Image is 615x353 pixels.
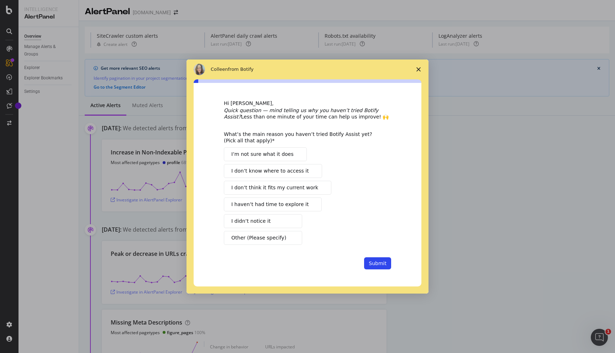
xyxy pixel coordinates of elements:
[224,197,322,211] button: I haven’t had time to explore it
[228,67,254,72] span: from Botify
[364,257,391,269] button: Submit
[231,167,309,175] span: I don’t know where to access it
[231,217,270,225] span: I didn’t notice it
[211,67,228,72] span: Colleen
[224,164,322,178] button: I don’t know where to access it
[224,100,391,107] div: Hi [PERSON_NAME],
[409,59,429,79] span: Close survey
[231,184,318,191] span: I don’t think it fits my current work
[224,107,391,120] div: Less than one minute of your time can help us improve! 🙌
[224,214,302,228] button: I didn’t notice it
[231,151,294,158] span: I’m not sure what it does
[231,234,286,242] span: Other (Please specify)
[224,231,302,245] button: Other (Please specify)
[224,147,307,161] button: I’m not sure what it does
[224,131,380,144] div: What’s the main reason you haven’t tried Botify Assist yet? (Pick all that apply)
[224,181,331,195] button: I don’t think it fits my current work
[224,107,378,120] i: Quick question — mind telling us why you haven’t tried Botify Assist?
[231,201,309,208] span: I haven’t had time to explore it
[194,64,205,75] img: Profile image for Colleen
